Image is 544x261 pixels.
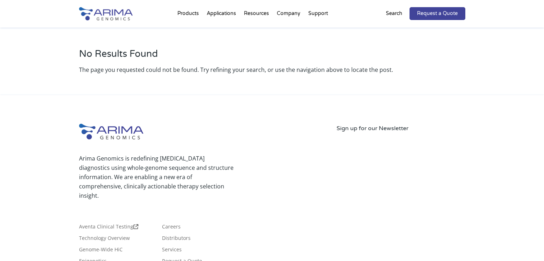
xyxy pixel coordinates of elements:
[79,224,138,232] a: Aventa Clinical Testing
[79,65,465,74] p: The page you requested could not be found. Try refining your search, or use the navigation above ...
[162,247,182,255] a: Services
[162,224,181,232] a: Careers
[79,124,143,139] img: Arima-Genomics-logo
[79,236,130,243] a: Technology Overview
[79,48,465,65] h1: No Results Found
[162,236,191,243] a: Distributors
[508,227,544,261] iframe: Chat Widget
[337,124,465,133] p: Sign up for our Newsletter
[79,247,123,255] a: Genome-Wide HiC
[79,7,133,20] img: Arima-Genomics-logo
[337,133,465,180] iframe: Form 0
[410,7,465,20] a: Request a Quote
[79,154,234,200] p: Arima Genomics is redefining [MEDICAL_DATA] diagnostics using whole-genome sequence and structure...
[386,9,402,18] p: Search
